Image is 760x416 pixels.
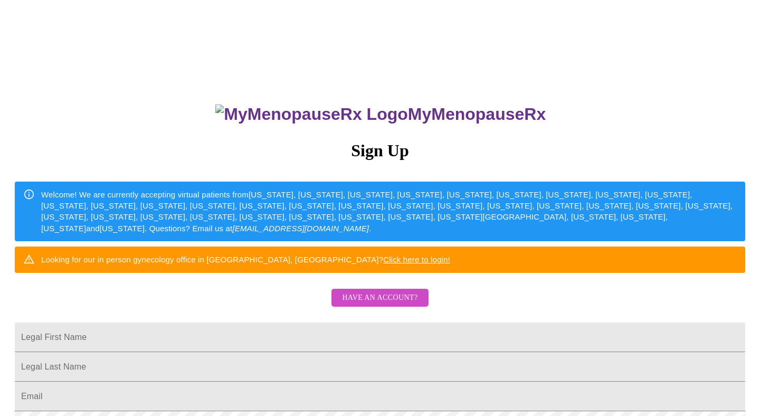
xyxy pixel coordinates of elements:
[215,105,407,124] img: MyMenopauseRx Logo
[342,291,417,305] span: Have an account?
[232,224,369,233] em: [EMAIL_ADDRESS][DOMAIN_NAME]
[41,185,737,239] div: Welcome! We are currently accepting virtual patients from [US_STATE], [US_STATE], [US_STATE], [US...
[15,141,745,160] h3: Sign Up
[383,255,450,264] a: Click here to login!
[329,300,431,309] a: Have an account?
[41,250,450,269] div: Looking for our in person gynecology office in [GEOGRAPHIC_DATA], [GEOGRAPHIC_DATA]?
[16,105,746,124] h3: MyMenopauseRx
[331,289,428,307] button: Have an account?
